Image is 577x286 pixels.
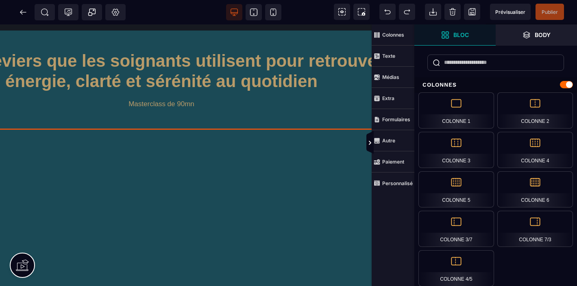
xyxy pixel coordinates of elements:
span: Prévisualiser [495,9,525,15]
strong: Personnalisé [382,180,413,186]
span: Retour [15,4,31,20]
div: Colonne 3 [418,132,494,168]
span: Popup [88,8,96,16]
strong: Bloc [453,32,469,38]
span: Autre [372,130,414,151]
strong: Body [535,32,551,38]
span: Nettoyage [444,4,461,20]
span: Défaire [379,4,396,20]
div: Colonne 6 [497,171,573,207]
span: Voir tablette [246,4,262,20]
strong: Colonnes [382,32,404,38]
span: Paiement [372,151,414,172]
div: Colonne 3/7 [418,211,494,247]
strong: Médias [382,74,399,80]
div: Colonne 7/3 [497,211,573,247]
strong: Texte [382,53,395,59]
span: Voir les composants [334,4,350,20]
span: Voir bureau [226,4,242,20]
strong: Formulaires [382,116,410,122]
span: Enregistrer [464,4,480,20]
span: Métadata SEO [35,4,55,20]
strong: Paiement [382,159,404,165]
span: Personnalisé [372,172,414,194]
div: Colonne 2 [497,92,573,129]
span: Extra [372,88,414,109]
span: SEO [41,8,49,16]
span: Code de suivi [58,4,78,20]
span: Médias [372,67,414,88]
span: Afficher les vues [414,131,422,155]
strong: Extra [382,95,394,101]
span: Importer [425,4,441,20]
span: Aperçu [490,4,531,20]
strong: Autre [382,138,395,144]
span: Voir mobile [265,4,281,20]
span: Rétablir [399,4,415,20]
span: Favicon [105,4,126,20]
span: Réglages Body [111,8,120,16]
span: Capture d'écran [353,4,370,20]
span: Publier [542,9,558,15]
span: Texte [372,46,414,67]
div: Colonne 1 [418,92,494,129]
span: Créer une alerte modale [82,4,102,20]
span: Enregistrer le contenu [536,4,564,20]
div: Colonnes [414,77,577,92]
span: Tracking [64,8,72,16]
div: Colonne 5 [418,171,494,207]
div: Colonne 4 [497,132,573,168]
span: Colonnes [372,24,414,46]
span: Ouvrir les blocs [414,24,496,46]
span: Ouvrir les calques [496,24,577,46]
span: Formulaires [372,109,414,130]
